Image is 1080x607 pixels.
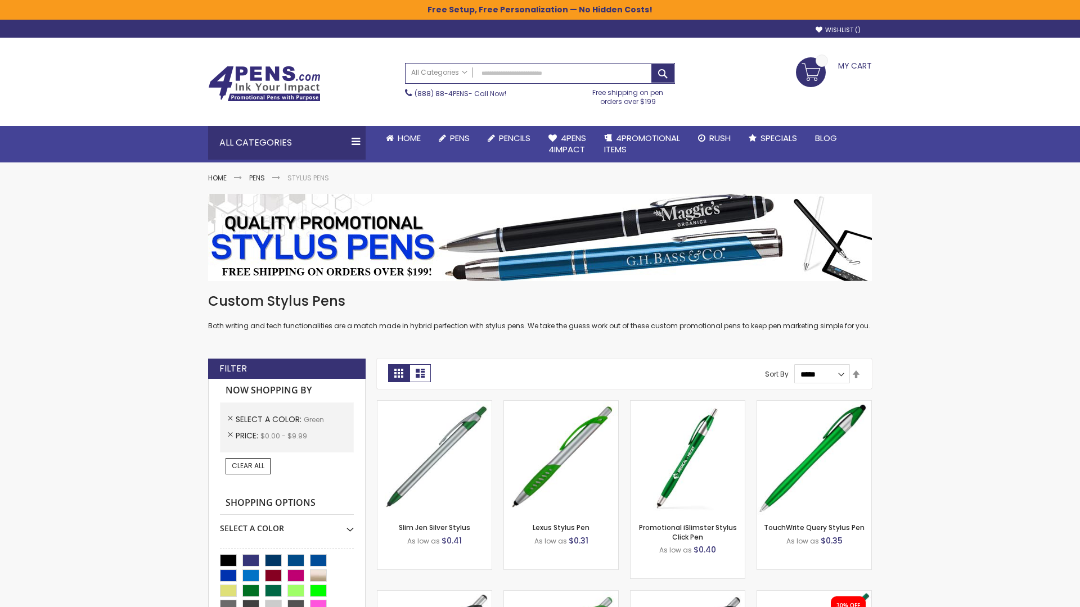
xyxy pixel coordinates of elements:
[208,66,321,102] img: 4Pens Custom Pens and Promotional Products
[765,369,789,379] label: Sort By
[504,400,618,410] a: Lexus Stylus Pen-Green
[539,126,595,162] a: 4Pens4impact
[450,132,470,144] span: Pens
[764,523,865,532] a: TouchWrite Query Stylus Pen
[631,401,745,515] img: Promotional iSlimster Stylus Click Pen-Green
[639,523,737,541] a: Promotional iSlimster Stylus Click Pen
[411,68,467,77] span: All Categories
[442,535,462,546] span: $0.41
[208,126,366,160] div: All Categories
[569,535,588,546] span: $0.31
[689,126,740,151] a: Rush
[219,363,247,375] strong: Filter
[399,523,470,532] a: Slim Jen Silver Stylus
[534,536,567,546] span: As low as
[533,523,589,532] a: Lexus Stylus Pen
[220,515,354,534] div: Select A Color
[581,84,676,106] div: Free shipping on pen orders over $199
[757,401,871,515] img: TouchWrite Query Stylus Pen-Green
[499,132,530,144] span: Pencils
[815,132,837,144] span: Blog
[595,126,689,162] a: 4PROMOTIONALITEMS
[548,132,586,155] span: 4Pens 4impact
[208,194,872,281] img: Stylus Pens
[377,126,430,151] a: Home
[377,400,492,410] a: Slim Jen Silver Stylus-Green
[760,132,797,144] span: Specials
[479,126,539,151] a: Pencils
[388,364,409,382] strong: Grid
[220,491,354,515] strong: Shopping Options
[816,26,861,34] a: Wishlist
[398,132,421,144] span: Home
[226,458,271,474] a: Clear All
[604,132,680,155] span: 4PROMOTIONAL ITEMS
[694,544,716,555] span: $0.40
[786,536,819,546] span: As low as
[631,590,745,600] a: Lexus Metallic Stylus Pen-Green
[415,89,506,98] span: - Call Now!
[430,126,479,151] a: Pens
[821,535,843,546] span: $0.35
[631,400,745,410] a: Promotional iSlimster Stylus Click Pen-Green
[406,64,473,82] a: All Categories
[377,590,492,600] a: Boston Stylus Pen-Green
[407,536,440,546] span: As low as
[377,401,492,515] img: Slim Jen Silver Stylus-Green
[249,173,265,183] a: Pens
[236,414,304,425] span: Select A Color
[287,173,329,183] strong: Stylus Pens
[304,415,324,424] span: Green
[208,292,872,310] h1: Custom Stylus Pens
[208,173,227,183] a: Home
[806,126,846,151] a: Blog
[757,590,871,600] a: iSlimster II - Full Color-Green
[260,431,307,441] span: $0.00 - $9.99
[415,89,469,98] a: (888) 88-4PENS
[740,126,806,151] a: Specials
[659,545,692,555] span: As low as
[757,400,871,410] a: TouchWrite Query Stylus Pen-Green
[208,292,872,331] div: Both writing and tech functionalities are a match made in hybrid perfection with stylus pens. We ...
[236,430,260,441] span: Price
[504,401,618,515] img: Lexus Stylus Pen-Green
[232,461,264,470] span: Clear All
[709,132,731,144] span: Rush
[504,590,618,600] a: Boston Silver Stylus Pen-Green
[220,379,354,402] strong: Now Shopping by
